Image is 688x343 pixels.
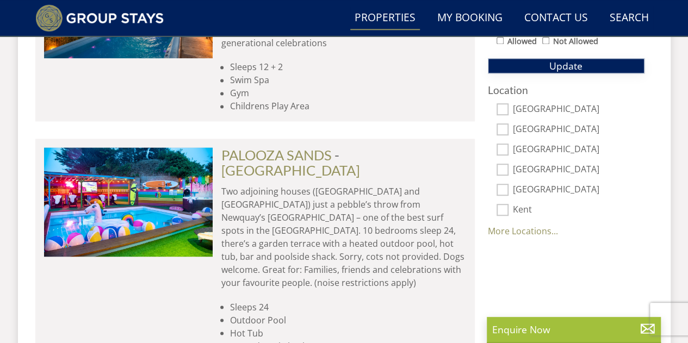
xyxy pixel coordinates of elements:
li: Sleeps 12 + 2 [230,60,466,73]
label: [GEOGRAPHIC_DATA] [513,164,644,176]
li: Hot Tub [230,326,466,339]
label: Not Allowed [553,35,598,47]
label: [GEOGRAPHIC_DATA] [513,104,644,116]
img: Palooza-sands-cornwall-group-accommodation-by-the-sea-sleeps-24.original.JPG [44,147,213,256]
a: More Locations... [488,225,558,237]
li: Gym [230,86,466,99]
span: - [221,147,360,178]
label: Kent [513,204,644,216]
a: PALOOZA SANDS [221,147,332,163]
a: Contact Us [520,6,592,30]
button: Update [488,58,644,73]
label: [GEOGRAPHIC_DATA] [513,144,644,156]
img: Group Stays [35,4,164,32]
a: Properties [350,6,420,30]
span: Update [549,59,582,72]
label: Allowed [507,35,537,47]
p: Two adjoining houses ([GEOGRAPHIC_DATA] and [GEOGRAPHIC_DATA]) just a pebble’s throw from Newquay... [221,185,466,289]
li: Sleeps 24 [230,300,466,313]
li: Swim Spa [230,73,466,86]
li: Childrens Play Area [230,99,466,113]
li: Outdoor Pool [230,313,466,326]
a: My Booking [433,6,507,30]
label: [GEOGRAPHIC_DATA] [513,124,644,136]
a: [GEOGRAPHIC_DATA] [221,162,360,178]
h3: Location [488,84,644,96]
a: Search [605,6,653,30]
label: [GEOGRAPHIC_DATA] [513,184,644,196]
p: Enquire Now [492,322,655,336]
